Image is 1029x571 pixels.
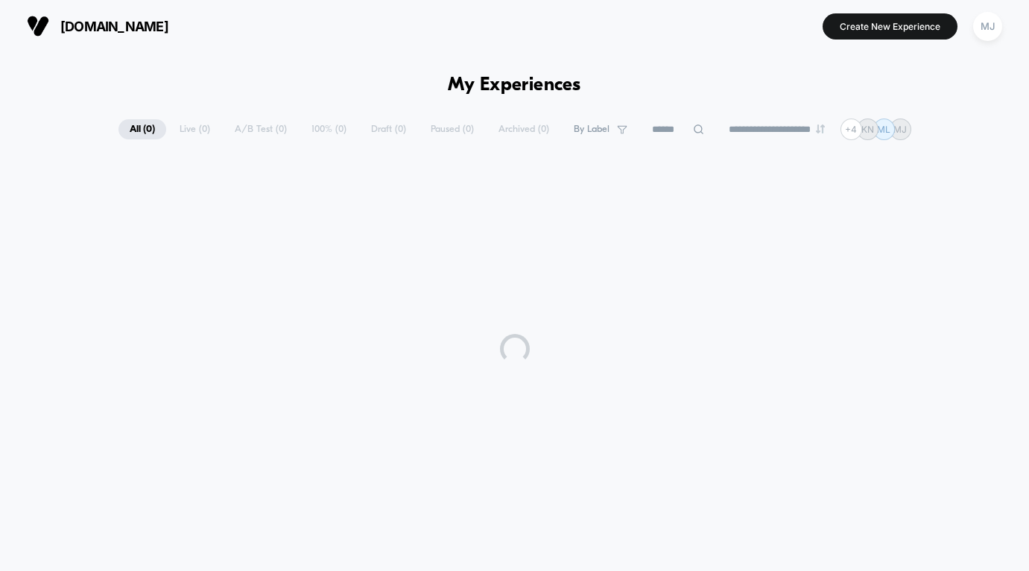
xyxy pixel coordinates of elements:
[816,124,825,133] img: end
[22,14,173,38] button: [DOMAIN_NAME]
[574,124,610,135] span: By Label
[840,119,862,140] div: + 4
[877,124,890,135] p: ML
[861,124,874,135] p: KN
[448,75,581,96] h1: My Experiences
[118,119,166,139] span: All ( 0 )
[973,12,1002,41] div: MJ
[969,11,1007,42] button: MJ
[823,13,957,40] button: Create New Experience
[893,124,907,135] p: MJ
[27,15,49,37] img: Visually logo
[60,19,168,34] span: [DOMAIN_NAME]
